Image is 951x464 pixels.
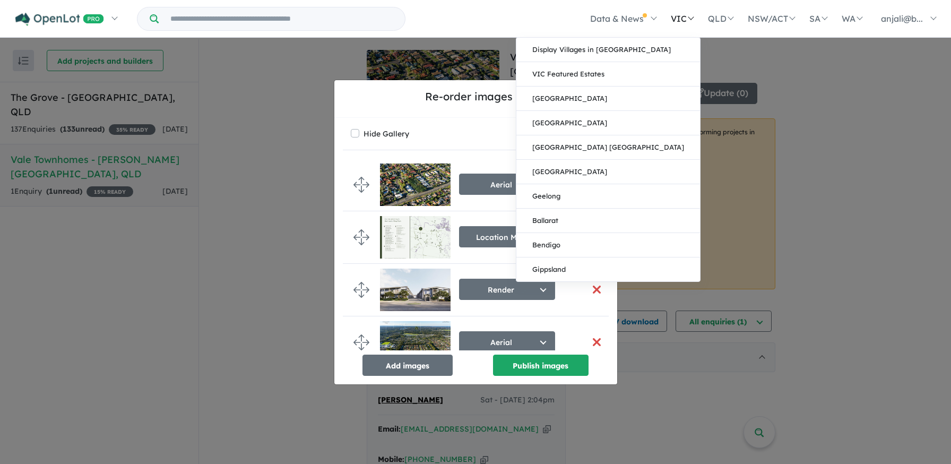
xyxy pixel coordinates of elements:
[493,355,589,376] button: Publish images
[516,87,700,111] a: [GEOGRAPHIC_DATA]
[343,89,595,105] h5: Re-order images
[380,164,451,206] img: 1_2.jpg
[380,321,451,364] img: edgSjYQyjnLkvVSv.jpg
[380,216,451,259] img: Vale%20Townhomes%20-%20Bray%20Park___1754873193.jpg
[362,355,453,376] button: Add images
[516,135,700,160] a: [GEOGRAPHIC_DATA] [GEOGRAPHIC_DATA]
[516,160,700,184] a: [GEOGRAPHIC_DATA]
[353,282,369,298] img: drag.svg
[353,334,369,350] img: drag.svg
[459,279,555,300] button: Render
[161,7,403,30] input: Try estate name, suburb, builder or developer
[881,13,923,24] span: anjali@b...
[459,331,555,353] button: Aerial
[516,111,700,135] a: [GEOGRAPHIC_DATA]
[459,174,555,195] button: Aerial
[516,209,700,233] a: Ballarat
[364,126,409,141] label: Hide Gallery
[353,229,369,245] img: drag.svg
[15,13,104,26] img: Openlot PRO Logo White
[380,269,451,311] img: giScjlcTXUBo1kOX.jpg
[516,184,700,209] a: Geelong
[516,62,700,87] a: VIC Featured Estates
[516,38,700,62] a: Display Villages in [GEOGRAPHIC_DATA]
[516,233,700,257] a: Bendigo
[516,257,700,281] a: Gippsland
[459,226,555,247] button: Location Map
[353,177,369,193] img: drag.svg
